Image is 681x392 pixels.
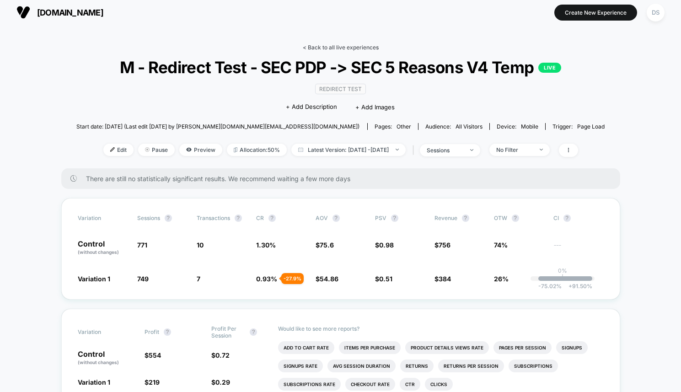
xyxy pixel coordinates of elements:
span: $ [316,275,338,283]
img: end [145,147,150,152]
span: Variation [78,325,128,339]
img: calendar [298,147,303,152]
span: Variation 1 [78,275,110,283]
span: $ [145,378,160,386]
div: - 27.9 % [281,273,304,284]
span: Profit Per Session [211,325,245,339]
span: 756 [439,241,450,249]
div: Trigger: [552,123,605,130]
div: Pages: [375,123,411,130]
button: ? [512,215,519,222]
button: ? [268,215,276,222]
span: Latest Version: [DATE] - [DATE] [291,144,406,156]
span: 749 [137,275,149,283]
li: Pages Per Session [493,341,552,354]
span: $ [145,351,161,359]
span: CR [256,215,264,221]
span: | [410,144,420,157]
p: 0% [558,267,567,274]
span: $ [375,241,394,249]
li: Signups Rate [278,360,323,372]
span: $ [211,351,230,359]
span: PSV [375,215,386,221]
span: Page Load [577,123,605,130]
button: [DOMAIN_NAME] [14,5,106,20]
span: mobile [521,123,538,130]
span: OTW [494,215,544,222]
img: Visually logo [16,5,30,19]
button: ? [250,328,257,336]
button: ? [391,215,398,222]
span: 7 [197,275,200,283]
span: Preview [179,144,222,156]
span: AOV [316,215,328,221]
span: 0.72 [215,351,230,359]
span: 771 [137,241,147,249]
span: Allocation: 50% [227,144,287,156]
span: other [397,123,411,130]
li: Clicks [425,378,453,391]
div: DS [647,4,665,21]
button: ? [462,215,469,222]
div: No Filter [496,146,533,153]
span: 54.86 [320,275,338,283]
span: -75.02 % [538,283,562,290]
li: Items Per Purchase [339,341,401,354]
li: Subscriptions [509,360,558,372]
span: CI [553,215,604,222]
a: < Back to all live experiences [303,44,379,51]
span: $ [434,275,451,283]
span: Variation 1 [78,378,110,386]
li: Add To Cart Rate [278,341,334,354]
span: 554 [149,351,161,359]
button: DS [644,3,667,22]
span: --- [553,242,604,256]
button: ? [563,215,571,222]
div: Audience: [425,123,483,130]
img: end [396,149,399,150]
p: LIVE [538,63,561,73]
p: Control [78,240,128,256]
button: ? [164,328,171,336]
li: Returns Per Session [438,360,504,372]
span: [DOMAIN_NAME] [37,8,103,17]
span: + Add Images [355,103,395,111]
li: Returns [400,360,434,372]
img: end [540,149,543,150]
li: Checkout Rate [345,378,395,391]
span: $ [375,275,392,283]
li: Product Details Views Rate [405,341,489,354]
span: All Visitors [456,123,483,130]
span: Redirect Test [315,84,366,94]
button: ? [165,215,172,222]
span: Start date: [DATE] (Last edit [DATE] by [PERSON_NAME][DOMAIN_NAME][EMAIL_ADDRESS][DOMAIN_NAME]) [76,123,359,130]
span: 10 [197,241,204,249]
span: M - Redirect Test - SEC PDP -> SEC 5 Reasons V4 Temp [103,58,579,77]
span: 0.29 [215,378,230,386]
button: ? [332,215,340,222]
span: Profit [145,328,159,335]
li: Signups [556,341,588,354]
span: 219 [149,378,160,386]
span: Edit [103,144,134,156]
p: Control [78,350,135,366]
img: rebalance [234,147,237,152]
span: Pause [138,144,175,156]
span: 26% [494,275,509,283]
span: + [568,283,572,290]
span: (without changes) [78,249,119,255]
span: 0.93 % [256,275,277,283]
li: Subscriptions Rate [278,378,341,391]
span: 0.51 [379,275,392,283]
span: Sessions [137,215,160,221]
span: 74% [494,241,508,249]
span: $ [316,241,334,249]
span: (without changes) [78,360,119,365]
span: Transactions [197,215,230,221]
span: 1.30 % [256,241,276,249]
button: ? [235,215,242,222]
span: 0.98 [379,241,394,249]
span: Variation [78,215,128,222]
img: edit [110,147,115,152]
span: + Add Description [286,102,337,112]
